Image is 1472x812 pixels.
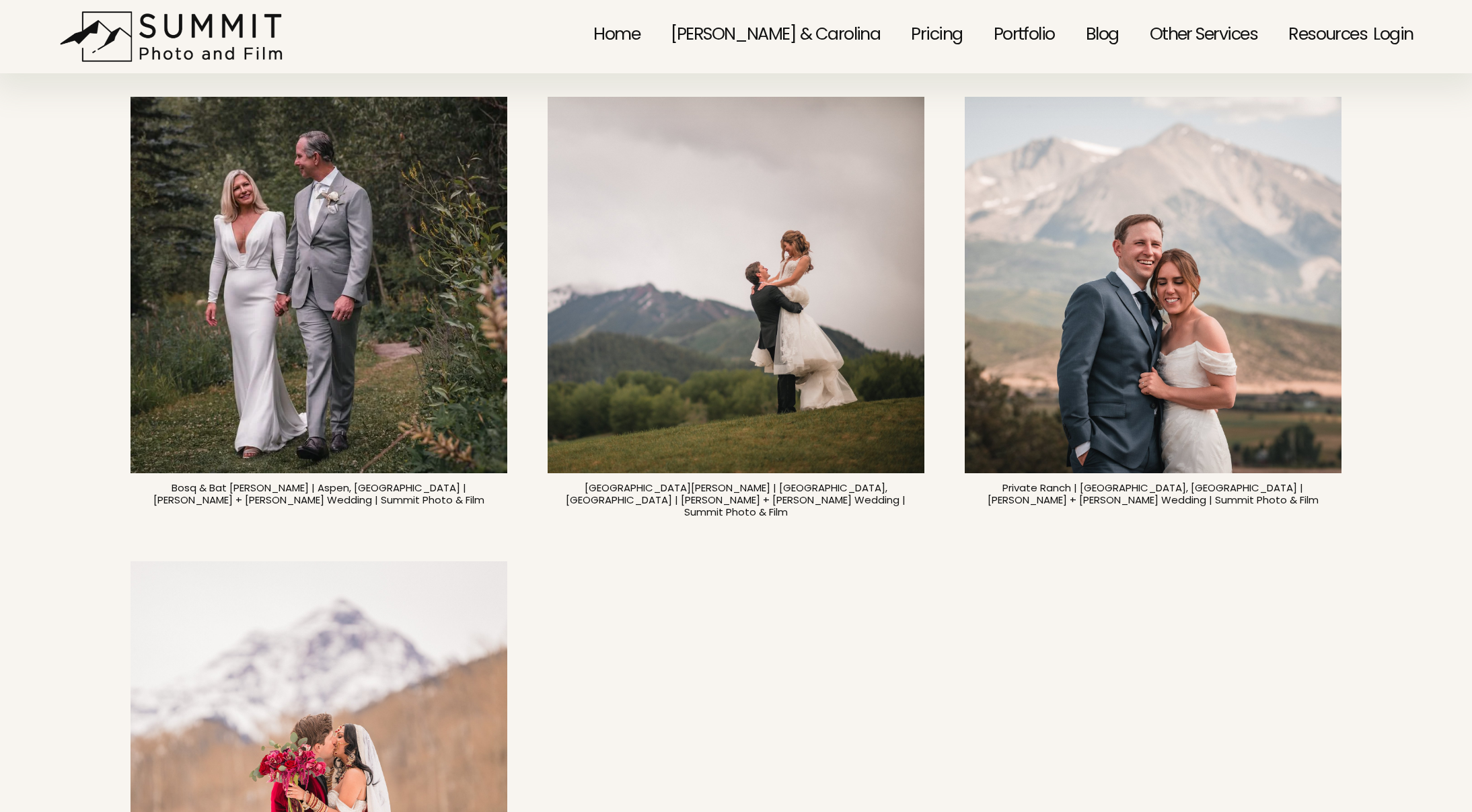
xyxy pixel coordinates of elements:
[911,7,962,66] a: Pricing
[965,97,1341,473] a: Private Ranch | Carbondale, CO | Amber + Andy Wedding | Summit Photo &amp; Film
[994,7,1055,66] a: Portfolio
[548,97,924,473] a: Aspen Meadows Resort | Aspen, CO | Alexis + Stuart Wedding | Summit Photo &amp; Film
[1288,9,1367,64] span: Resources
[1373,9,1413,64] a: Login
[871,97,1436,473] img: Private Ranch | Carbondale, CO | Amber + Andy Wedding | Summit Photo &amp; Film
[153,481,484,510] a: Bosq & Bat [PERSON_NAME] | Aspen, [GEOGRAPHIC_DATA] | [PERSON_NAME] + [PERSON_NAME] Wedding | Sum...
[359,97,924,473] img: Aspen Meadows Resort | Aspen, CO | Alexis + Stuart Wedding | Summit Photo &amp; Film
[59,11,291,63] img: Summit Photo and Film
[1288,7,1367,66] a: folder dropdown
[566,481,906,522] a: [GEOGRAPHIC_DATA][PERSON_NAME] | [GEOGRAPHIC_DATA], [GEOGRAPHIC_DATA] | [PERSON_NAME] + [PERSON_N...
[1150,9,1258,64] span: Other Services
[1086,7,1119,66] a: Blog
[1150,7,1258,66] a: folder dropdown
[988,481,1319,510] a: Private Ranch | [GEOGRAPHIC_DATA], [GEOGRAPHIC_DATA] | [PERSON_NAME] + [PERSON_NAME] Wedding | Su...
[131,97,507,473] a: Bosq &amp; Bat Harriet | Aspen, CO | Allyson + Jim Wedding | Summit Photo &amp; Film
[671,7,880,66] a: [PERSON_NAME] & Carolina
[593,7,640,66] a: Home
[36,97,601,473] img: Bosq &amp; Bat Harriet | Aspen, CO | Allyson + Jim Wedding | Summit Photo &amp; Film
